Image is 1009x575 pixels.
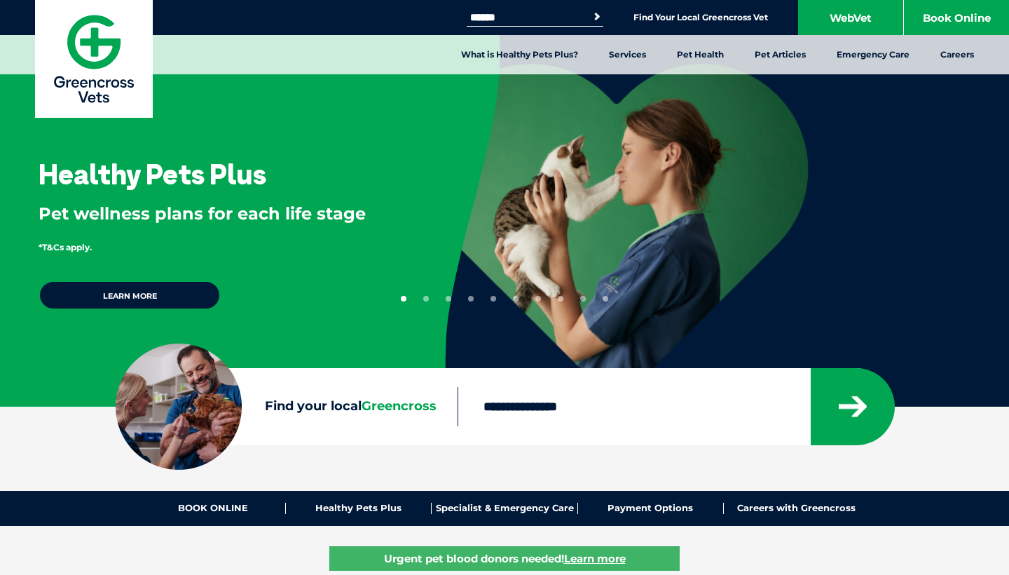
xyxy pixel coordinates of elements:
a: Specialist & Emergency Care [432,503,577,514]
p: Pet wellness plans for each life stage [39,202,399,226]
a: Pet Articles [739,35,821,74]
button: Search [590,10,604,24]
label: Find your local [116,396,458,417]
u: Learn more [564,552,626,565]
a: Careers with Greencross [724,503,869,514]
button: 9 of 10 [580,296,586,302]
a: Healthy Pets Plus [286,503,432,514]
a: Services [593,35,661,74]
h3: Healthy Pets Plus [39,160,266,188]
span: *T&Cs apply. [39,242,92,252]
a: Urgent pet blood donors needed!Learn more [329,546,680,571]
a: Pet Health [661,35,739,74]
button: 5 of 10 [490,296,496,302]
span: Greencross [362,398,437,414]
a: Payment Options [578,503,724,514]
button: 1 of 10 [401,296,406,302]
button: 4 of 10 [468,296,474,302]
button: 2 of 10 [423,296,429,302]
a: Find Your Local Greencross Vet [633,12,768,23]
button: 7 of 10 [535,296,541,302]
a: BOOK ONLINE [140,503,286,514]
button: 3 of 10 [446,296,451,302]
a: What is Healthy Pets Plus? [446,35,593,74]
a: Learn more [39,280,221,310]
a: Emergency Care [821,35,925,74]
a: Careers [925,35,989,74]
button: 10 of 10 [603,296,608,302]
button: 6 of 10 [513,296,519,302]
button: 8 of 10 [558,296,563,302]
